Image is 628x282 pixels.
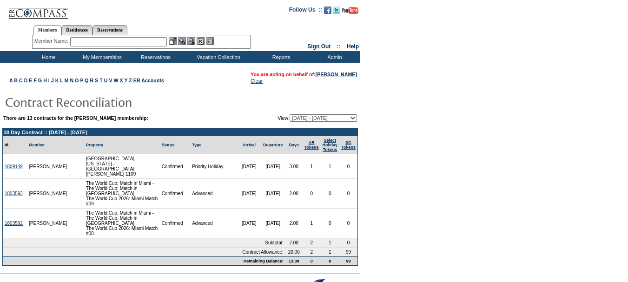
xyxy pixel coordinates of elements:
a: ER Accounts [133,78,164,83]
td: 0 [303,179,321,209]
td: 0 [321,209,340,238]
td: Subtotal: [3,238,285,248]
a: A [9,78,13,83]
a: Select HolidayTokens [323,138,338,152]
td: Reservations [128,51,181,63]
td: [PERSON_NAME] [27,179,69,209]
td: Vacation Collection [181,51,253,63]
td: The World Cup: Match in Miami - The World Cup: Match in [GEOGRAPHIC_DATA] The World Cup 2026: Mia... [84,179,160,209]
td: [GEOGRAPHIC_DATA], [US_STATE] - [GEOGRAPHIC_DATA] [PERSON_NAME] 1109 [84,154,160,179]
td: My Memberships [74,51,128,63]
a: F [33,78,37,83]
a: D [24,78,28,83]
a: G [38,78,42,83]
img: b_calculator.gif [206,37,214,45]
a: L [60,78,63,83]
a: 1803592 [5,221,23,226]
a: Departure [263,143,283,147]
img: b_edit.gif [169,37,177,45]
td: Confirmed [160,209,191,238]
a: J [51,78,54,83]
td: 0 [339,154,357,179]
a: X [120,78,123,83]
a: T [99,78,103,83]
a: SGTokens [341,140,356,150]
a: Member [29,143,45,147]
img: Subscribe to our YouTube Channel [342,7,358,14]
td: [DATE] [237,179,260,209]
a: 1809149 [5,164,23,169]
td: 2 [303,238,321,248]
a: H [43,78,47,83]
a: U [104,78,108,83]
a: C [19,78,23,83]
a: R [90,78,94,83]
a: Help [347,43,359,50]
td: 0 [321,179,340,209]
td: 2.00 [285,209,303,238]
span: You are acting on behalf of: [251,72,357,77]
a: Days [289,143,299,147]
td: Confirmed [160,179,191,209]
td: 0 [303,256,321,265]
td: Reports [253,51,307,63]
td: [DATE] [261,209,285,238]
a: V [109,78,112,83]
td: 0 [339,209,357,238]
a: I [48,78,50,83]
td: [DATE] [237,209,260,238]
td: The World Cup: Match in Miami - The World Cup: Match in [GEOGRAPHIC_DATA] The World Cup 2026: Mia... [84,209,160,238]
a: S [95,78,98,83]
td: [DATE] [261,154,285,179]
td: 7.00 [285,238,303,248]
td: Advanced [190,209,237,238]
td: 2 [303,248,321,256]
td: Confirmed [160,154,191,179]
a: Sign Out [307,43,331,50]
a: K [55,78,59,83]
a: Q [85,78,88,83]
img: Impersonate [187,37,195,45]
img: pgTtlContractReconciliation.gif [5,92,191,111]
td: 2.00 [285,179,303,209]
td: [PERSON_NAME] [27,209,69,238]
img: Follow us on Twitter [333,7,340,14]
a: Follow us on Twitter [333,9,340,15]
a: Members [33,25,62,35]
td: Contract Allowance: [3,248,285,256]
img: Become our fan on Facebook [324,7,331,14]
a: P [80,78,83,83]
td: 99 [339,248,357,256]
td: Advanced [190,179,237,209]
a: Become our fan on Facebook [324,9,331,15]
a: Arrival [242,143,256,147]
td: View: [232,114,357,122]
td: 20.00 [285,248,303,256]
td: 1 [321,154,340,179]
td: Home [21,51,74,63]
td: 30 Day Contract :: [DATE] - [DATE] [3,129,357,136]
td: [PERSON_NAME] [27,154,69,179]
a: Residences [61,25,93,35]
a: Z [129,78,132,83]
td: 1 [303,209,321,238]
td: [DATE] [237,154,260,179]
div: Member Name: [34,37,70,45]
td: 1 [321,238,340,248]
td: Id [3,136,27,154]
td: [DATE] [261,179,285,209]
a: M [65,78,69,83]
a: Reservations [93,25,127,35]
a: B [14,78,18,83]
img: Reservations [197,37,205,45]
a: [PERSON_NAME] [316,72,357,77]
td: 13.00 [285,256,303,265]
td: 1 [303,154,321,179]
td: 0 [339,179,357,209]
a: 1803593 [5,191,23,196]
a: ARTokens [304,140,319,150]
a: O [75,78,79,83]
td: Admin [307,51,360,63]
a: Y [124,78,127,83]
img: View [178,37,186,45]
